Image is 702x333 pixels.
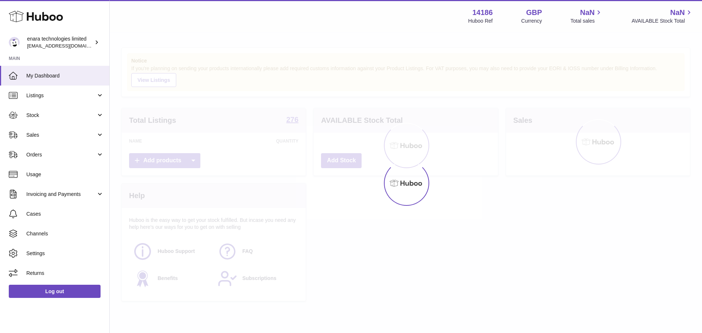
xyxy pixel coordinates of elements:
span: Cases [26,211,104,217]
strong: GBP [526,8,542,18]
div: Huboo Ref [468,18,493,24]
span: NaN [670,8,685,18]
span: Returns [26,270,104,277]
span: [EMAIL_ADDRESS][DOMAIN_NAME] [27,43,107,49]
span: Sales [26,132,96,139]
a: NaN Total sales [570,8,603,24]
span: Channels [26,230,104,237]
span: Stock [26,112,96,119]
strong: 14186 [472,8,493,18]
span: Orders [26,151,96,158]
div: Currency [521,18,542,24]
a: Log out [9,285,101,298]
span: Invoicing and Payments [26,191,96,198]
span: Usage [26,171,104,178]
span: Settings [26,250,104,257]
img: internalAdmin-14186@internal.huboo.com [9,37,20,48]
span: My Dashboard [26,72,104,79]
div: enara technologies limited [27,35,93,49]
a: NaN AVAILABLE Stock Total [631,8,693,24]
span: Listings [26,92,96,99]
span: AVAILABLE Stock Total [631,18,693,24]
span: Total sales [570,18,603,24]
span: NaN [580,8,595,18]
